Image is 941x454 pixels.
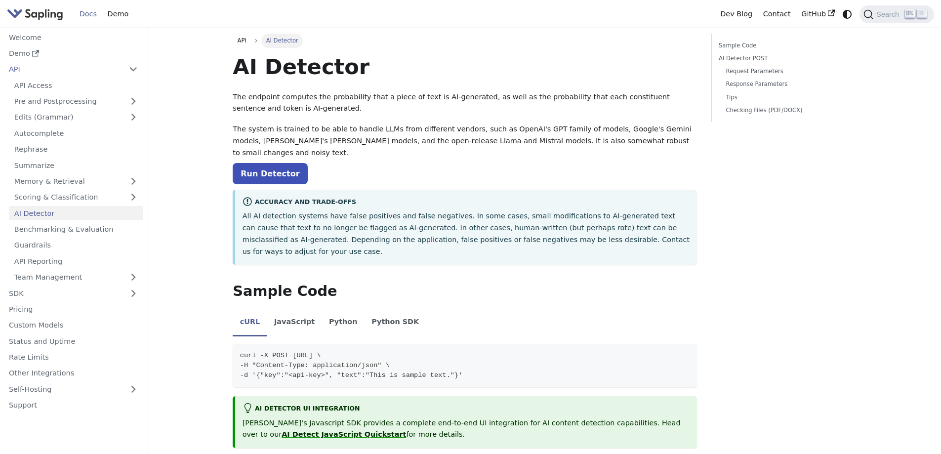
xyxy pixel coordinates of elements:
[715,6,757,22] a: Dev Blog
[9,206,143,220] a: AI Detector
[9,126,143,140] a: Autocomplete
[3,62,123,77] a: API
[726,67,849,76] a: Request Parameters
[9,78,143,92] a: API Access
[726,80,849,89] a: Response Parameters
[9,110,143,124] a: Edits (Grammar)
[243,210,690,257] p: All AI detection systems have false positives and false negatives. In some cases, small modificat...
[719,41,853,50] a: Sample Code
[3,302,143,317] a: Pricing
[9,158,143,172] a: Summarize
[123,286,143,300] button: Expand sidebar category 'SDK'
[261,34,303,47] span: AI Detector
[3,366,143,380] a: Other Integrations
[758,6,796,22] a: Contact
[233,34,251,47] a: API
[9,254,143,268] a: API Reporting
[243,403,690,415] div: AI Detector UI integration
[9,222,143,237] a: Benchmarking & Evaluation
[726,93,849,102] a: Tips
[719,54,853,63] a: AI Detector POST
[3,30,143,44] a: Welcome
[3,46,143,61] a: Demo
[267,309,322,337] li: JavaScript
[233,91,697,115] p: The endpoint computes the probability that a piece of text is AI-generated, as well as the probab...
[917,9,927,18] kbd: K
[233,53,697,80] h1: AI Detector
[233,309,267,337] li: cURL
[365,309,426,337] li: Python SDK
[3,382,143,396] a: Self-Hosting
[9,142,143,157] a: Rephrase
[243,417,690,441] p: [PERSON_NAME]'s Javascript SDK provides a complete end-to-end UI integration for AI content detec...
[3,350,143,365] a: Rate Limits
[796,6,840,22] a: GitHub
[7,7,67,21] a: Sapling.ai
[9,238,143,252] a: Guardrails
[240,371,463,379] span: -d '{"key":"<api-key>", "text":"This is sample text."}'
[9,174,143,189] a: Memory & Retrieval
[233,163,307,184] a: Run Detector
[74,6,102,22] a: Docs
[233,124,697,159] p: The system is trained to be able to handle LLMs from different vendors, such as OpenAI's GPT fami...
[3,398,143,413] a: Support
[238,37,246,44] span: API
[873,10,905,18] span: Search
[102,6,134,22] a: Demo
[726,106,849,115] a: Checking Files (PDF/DOCX)
[840,7,855,21] button: Switch between dark and light mode (currently system mode)
[322,309,365,337] li: Python
[3,318,143,332] a: Custom Models
[233,283,697,300] h2: Sample Code
[7,7,63,21] img: Sapling.ai
[859,5,934,23] button: Search (Ctrl+K)
[9,94,143,109] a: Pre and Postprocessing
[282,430,406,438] a: AI Detect JavaScript Quickstart
[9,270,143,285] a: Team Management
[233,34,697,47] nav: Breadcrumbs
[9,190,143,205] a: Scoring & Classification
[3,286,123,300] a: SDK
[123,62,143,77] button: Collapse sidebar category 'API'
[3,334,143,348] a: Status and Uptime
[240,352,321,359] span: curl -X POST [URL] \
[243,197,690,208] div: Accuracy and Trade-offs
[240,362,390,369] span: -H "Content-Type: application/json" \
